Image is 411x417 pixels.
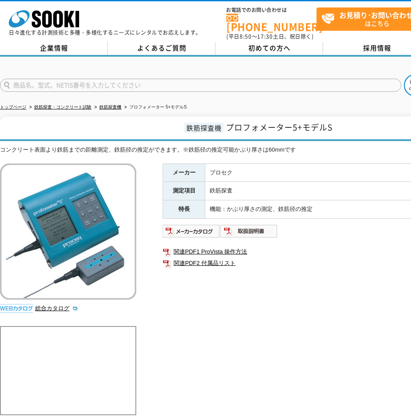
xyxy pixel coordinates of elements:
[226,14,316,32] a: [PHONE_NUMBER]
[9,30,201,35] p: 日々進化する計測技術と多種・多様化するニーズにレンタルでお応えします。
[226,7,316,13] span: お電話でのお問い合わせは
[34,105,91,109] a: 鉄筋探査・コンクリート試験
[184,123,224,133] span: 鉄筋探査機
[123,103,187,112] li: プロフォメーター 5+モデルS
[108,42,215,55] a: よくあるご質問
[163,163,205,182] th: メーカー
[163,200,205,219] th: 特長
[257,33,273,40] span: 17:30
[220,224,278,238] img: 取扱説明書
[163,182,205,200] th: 測定項目
[240,33,252,40] span: 8:50
[99,105,121,109] a: 鉄筋探査機
[163,224,220,238] img: メーカーカタログ
[226,33,313,40] span: (平日 ～ 土日、祝日除く)
[163,230,220,236] a: メーカーカタログ
[220,230,278,236] a: 取扱説明書
[226,121,333,133] span: プロフォメーター5+モデルS
[248,43,291,53] span: 初めての方へ
[35,305,78,312] a: 総合カタログ
[215,42,323,55] a: 初めての方へ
